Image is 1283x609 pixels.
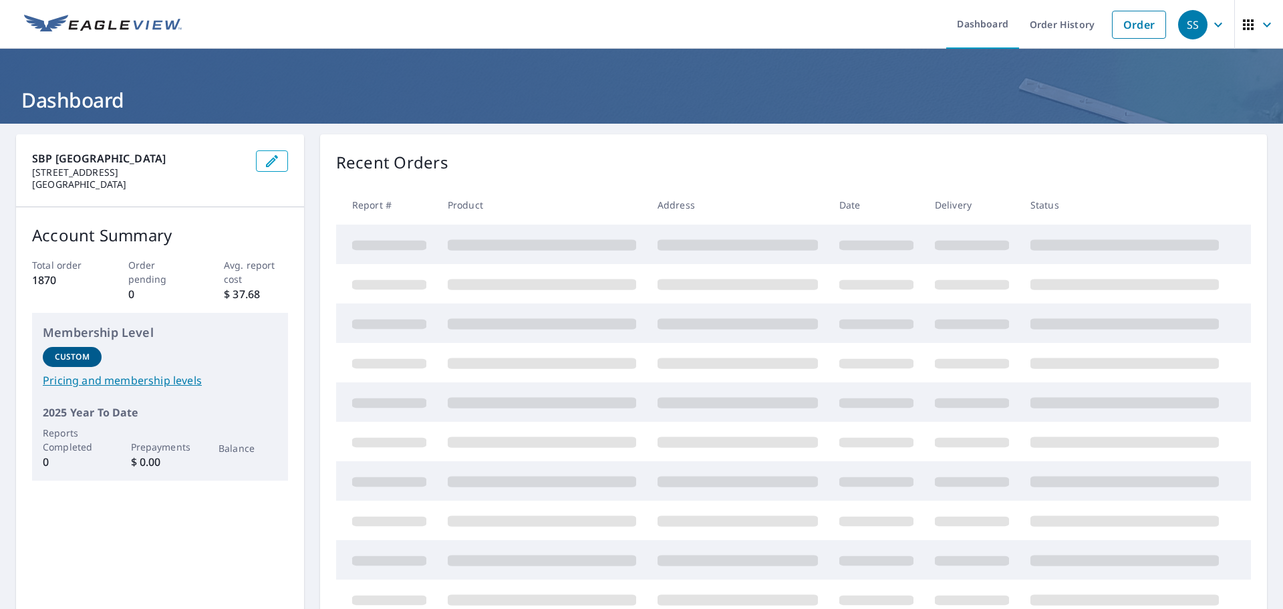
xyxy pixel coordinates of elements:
p: Avg. report cost [224,258,288,286]
p: Custom [55,351,90,363]
p: Order pending [128,258,192,286]
p: Balance [219,441,277,455]
th: Address [647,185,829,225]
th: Delivery [924,185,1020,225]
th: Report # [336,185,437,225]
p: 0 [128,286,192,302]
p: $ 0.00 [131,454,190,470]
th: Status [1020,185,1230,225]
h1: Dashboard [16,86,1267,114]
p: $ 37.68 [224,286,288,302]
img: EV Logo [24,15,182,35]
p: Account Summary [32,223,288,247]
p: Prepayments [131,440,190,454]
p: SBP [GEOGRAPHIC_DATA] [32,150,245,166]
p: [GEOGRAPHIC_DATA] [32,178,245,191]
p: Reports Completed [43,426,102,454]
p: 1870 [32,272,96,288]
a: Order [1112,11,1166,39]
th: Date [829,185,924,225]
p: Membership Level [43,324,277,342]
p: Total order [32,258,96,272]
p: Recent Orders [336,150,448,174]
p: 2025 Year To Date [43,404,277,420]
p: 0 [43,454,102,470]
div: SS [1178,10,1207,39]
p: [STREET_ADDRESS] [32,166,245,178]
th: Product [437,185,647,225]
a: Pricing and membership levels [43,372,277,388]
